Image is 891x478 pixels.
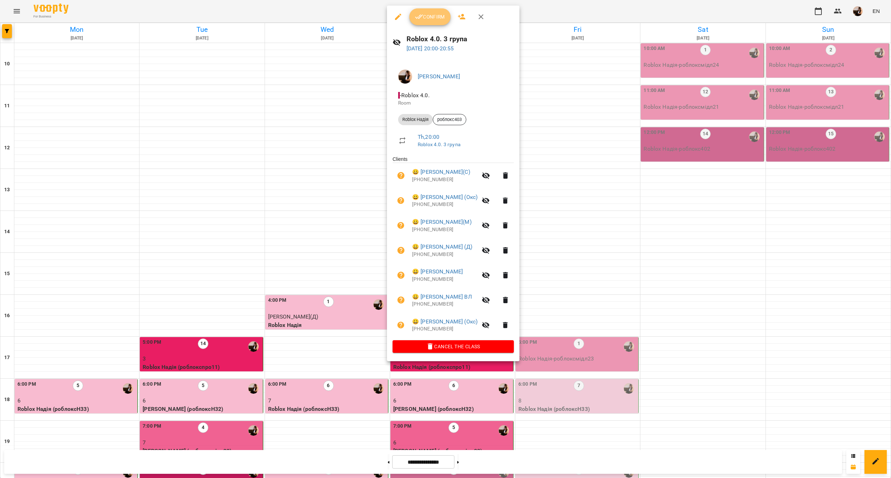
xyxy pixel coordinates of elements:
span: роблокс403 [433,116,466,123]
span: Confirm [415,13,445,21]
h6: Roblox 4.0. 3 група [407,34,514,44]
p: [PHONE_NUMBER] [412,201,477,208]
p: [PHONE_NUMBER] [412,301,477,308]
button: Confirm [409,8,451,25]
a: 😀 [PERSON_NAME](С) [412,168,470,176]
a: 😀 [PERSON_NAME] (Окс) [412,318,477,326]
p: [PHONE_NUMBER] [412,226,477,233]
a: [DATE] 20:00-20:55 [407,45,454,52]
a: 😀 [PERSON_NAME] (Д) [412,243,472,251]
button: Unpaid. Bill the attendance? [393,292,409,308]
span: Cancel the class [398,342,508,351]
button: Unpaid. Bill the attendance? [393,267,409,284]
a: Th , 20:00 [418,134,439,140]
a: 😀 [PERSON_NAME] ВЛ [412,293,472,301]
div: роблокс403 [433,114,466,125]
img: f1c8304d7b699b11ef2dd1d838014dff.jpg [398,70,412,84]
p: [PHONE_NUMBER] [412,176,477,183]
p: Room [398,100,508,107]
button: Cancel the class [393,340,514,353]
button: Unpaid. Bill the attendance? [393,192,409,209]
button: Unpaid. Bill the attendance? [393,242,409,259]
button: Unpaid. Bill the attendance? [393,217,409,234]
ul: Clients [393,156,514,340]
a: Roblox 4.0. 3 група [418,142,460,147]
a: 😀 [PERSON_NAME](М) [412,218,472,226]
a: [PERSON_NAME] [418,73,460,80]
span: Roblox Надія [398,116,433,123]
p: [PHONE_NUMBER] [412,326,477,333]
p: [PHONE_NUMBER] [412,276,477,283]
button: Unpaid. Bill the attendance? [393,167,409,184]
a: 😀 [PERSON_NAME] [412,267,463,276]
a: 😀 [PERSON_NAME] (Окс) [412,193,477,201]
span: - Roblox 4.0. [398,92,431,99]
button: Unpaid. Bill the attendance? [393,317,409,334]
p: [PHONE_NUMBER] [412,251,477,258]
